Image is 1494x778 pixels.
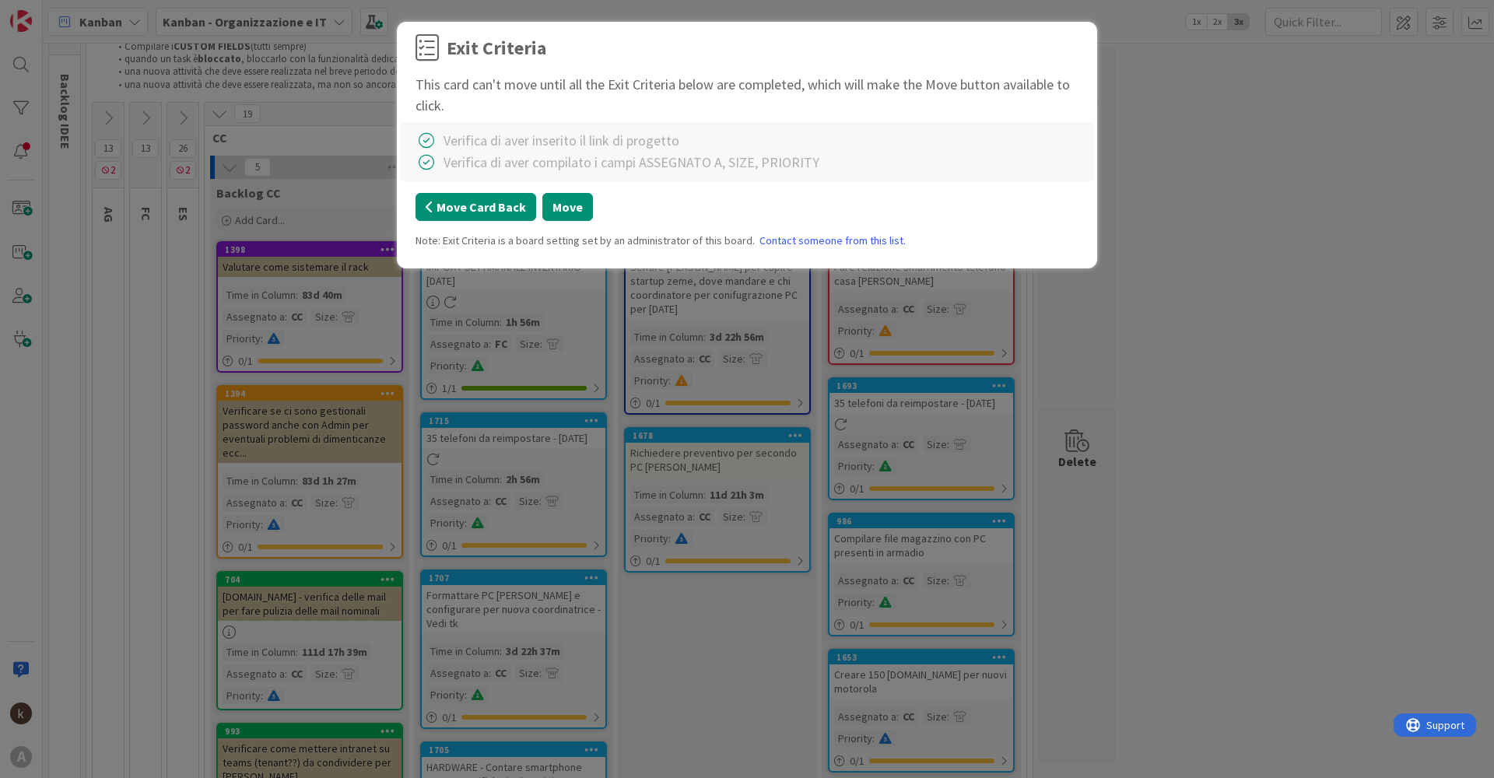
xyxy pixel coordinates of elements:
span: Support [33,2,71,21]
button: Move [542,193,593,221]
button: Move Card Back [416,193,536,221]
div: Verifica di aver compilato i campi ASSEGNATO A, SIZE, PRIORITY [444,152,819,173]
a: Contact someone from this list. [759,233,906,249]
div: Verifica di aver inserito il link di progetto [444,130,679,151]
div: Exit Criteria [447,34,546,62]
div: This card can't move until all the Exit Criteria below are completed, which will make the Move bu... [416,74,1078,116]
div: Note: Exit Criteria is a board setting set by an administrator of this board. [416,233,1078,249]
